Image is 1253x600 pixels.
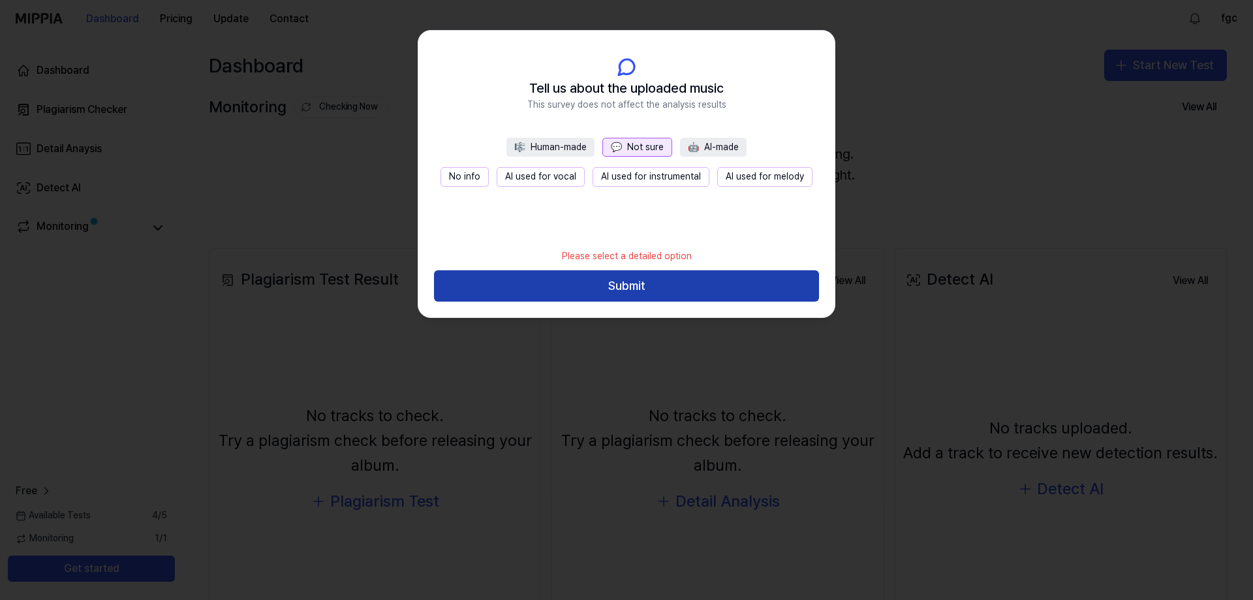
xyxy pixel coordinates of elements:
[434,270,819,302] button: Submit
[506,138,595,157] button: 🎼Human-made
[554,242,700,271] div: Please select a detailed option
[497,167,585,187] button: AI used for vocal
[527,99,726,112] span: This survey does not affect the analysis results
[441,167,489,187] button: No info
[717,167,812,187] button: AI used for melody
[593,167,709,187] button: AI used for instrumental
[529,78,724,99] span: Tell us about the uploaded music
[680,138,747,157] button: 🤖AI-made
[514,142,525,152] span: 🎼
[688,142,699,152] span: 🤖
[602,138,672,157] button: 💬Not sure
[611,142,622,152] span: 💬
